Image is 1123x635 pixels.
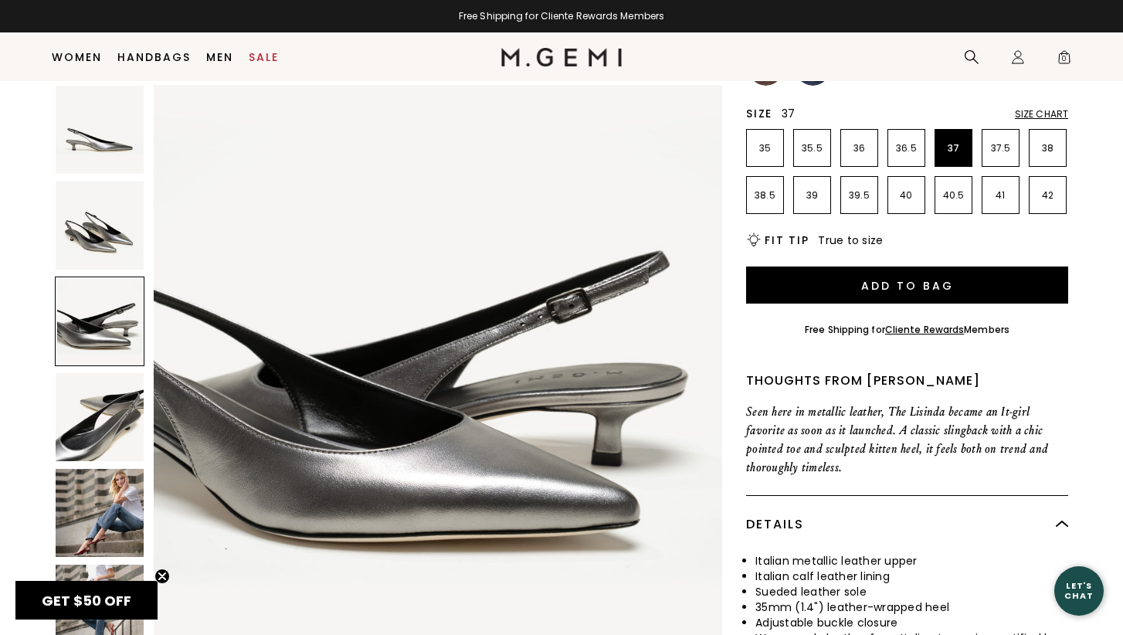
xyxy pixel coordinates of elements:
a: Handbags [117,51,191,63]
img: The Lisinda [56,182,144,270]
a: Women [52,51,102,63]
p: 39.5 [841,189,877,202]
img: The Lisinda [56,373,144,461]
p: 35 [747,142,783,155]
h2: Fit Tip [765,234,809,246]
span: 37 [782,106,796,121]
p: 42 [1030,189,1066,202]
div: Size Chart [1015,108,1068,121]
a: Cliente Rewards [885,323,965,336]
p: 36.5 [888,142,925,155]
p: 37.5 [982,142,1019,155]
div: Details [746,496,1068,553]
img: The Lisinda [56,469,144,557]
li: Sueded leather sole [755,584,1068,599]
p: 41 [982,189,1019,202]
p: 37 [935,142,972,155]
p: 36 [841,142,877,155]
p: 38 [1030,142,1066,155]
div: Thoughts from [PERSON_NAME] [746,372,1068,390]
p: 38.5 [747,189,783,202]
div: Free Shipping for Members [805,324,1009,336]
li: Italian calf leather lining [755,569,1068,584]
a: Sale [249,51,279,63]
p: 39 [794,189,830,202]
span: True to size [818,233,883,248]
p: Seen here in metallic leather, The Lisinda became an It-girl favorite as soon as it launched. A c... [746,402,1068,477]
p: 40 [888,189,925,202]
a: Men [206,51,233,63]
img: M.Gemi [501,48,623,66]
li: Italian metallic leather upper [755,553,1068,569]
h2: Size [746,107,772,120]
p: 40.5 [935,189,972,202]
div: GET $50 OFFClose teaser [15,581,158,620]
div: Let's Chat [1054,581,1104,600]
p: 35.5 [794,142,830,155]
button: Add to Bag [746,267,1068,304]
li: 35mm (1.4") leather-wrapped heel [755,599,1068,615]
li: Adjustable buckle closure [755,615,1068,630]
img: The Lisinda [56,86,144,174]
button: Close teaser [154,569,170,584]
span: 0 [1057,53,1072,68]
span: GET $50 OFF [42,591,131,610]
